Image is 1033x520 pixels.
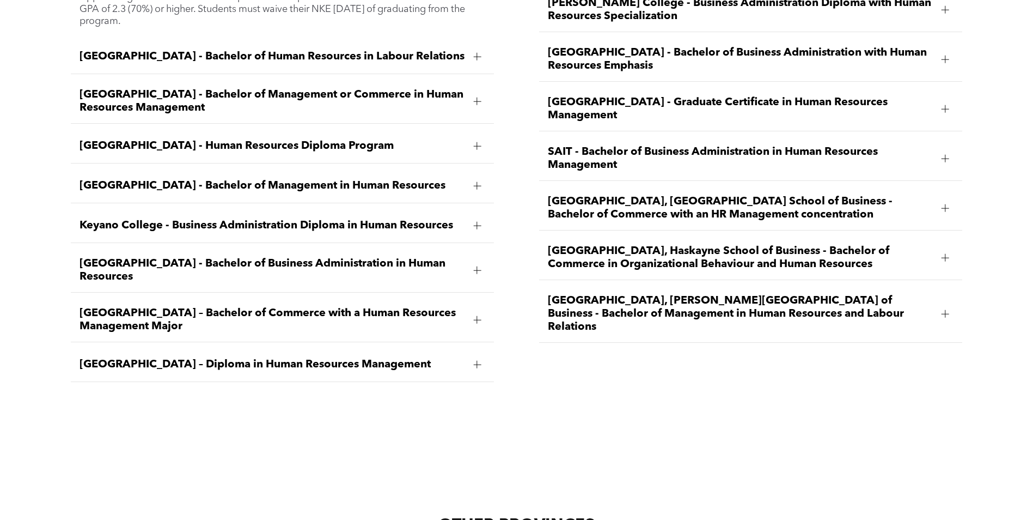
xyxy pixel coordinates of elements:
[80,50,465,63] span: [GEOGRAPHIC_DATA] - Bachelor of Human Resources in Labour Relations
[548,294,933,334] span: [GEOGRAPHIC_DATA], [PERSON_NAME][GEOGRAPHIC_DATA] of Business - Bachelor of Management in Human R...
[548,146,933,172] span: SAIT - Bachelor of Business Administration in Human Resources Management
[548,46,933,72] span: [GEOGRAPHIC_DATA] - Bachelor of Business Administration with Human Resources Emphasis
[80,140,465,153] span: [GEOGRAPHIC_DATA] - Human Resources Diploma Program
[80,257,465,283] span: [GEOGRAPHIC_DATA] - Bachelor of Business Administration in Human Resources
[548,195,933,221] span: [GEOGRAPHIC_DATA], [GEOGRAPHIC_DATA] School of Business - Bachelor of Commerce with an HR Managem...
[80,88,465,114] span: [GEOGRAPHIC_DATA] - Bachelor of Management or Commerce in Human Resources Management
[80,219,465,232] span: Keyano College - Business Administration Diploma in Human Resources
[80,307,465,333] span: [GEOGRAPHIC_DATA] – Bachelor of Commerce with a Human Resources Management Major
[80,358,465,371] span: [GEOGRAPHIC_DATA] – Diploma in Human Resources Management
[80,179,465,192] span: [GEOGRAPHIC_DATA] - Bachelor of Management in Human Resources
[548,245,933,271] span: [GEOGRAPHIC_DATA], Haskayne School of Business - Bachelor of Commerce in Organizational Behaviour...
[548,96,933,122] span: [GEOGRAPHIC_DATA] - Graduate Certificate in Human Resources Management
